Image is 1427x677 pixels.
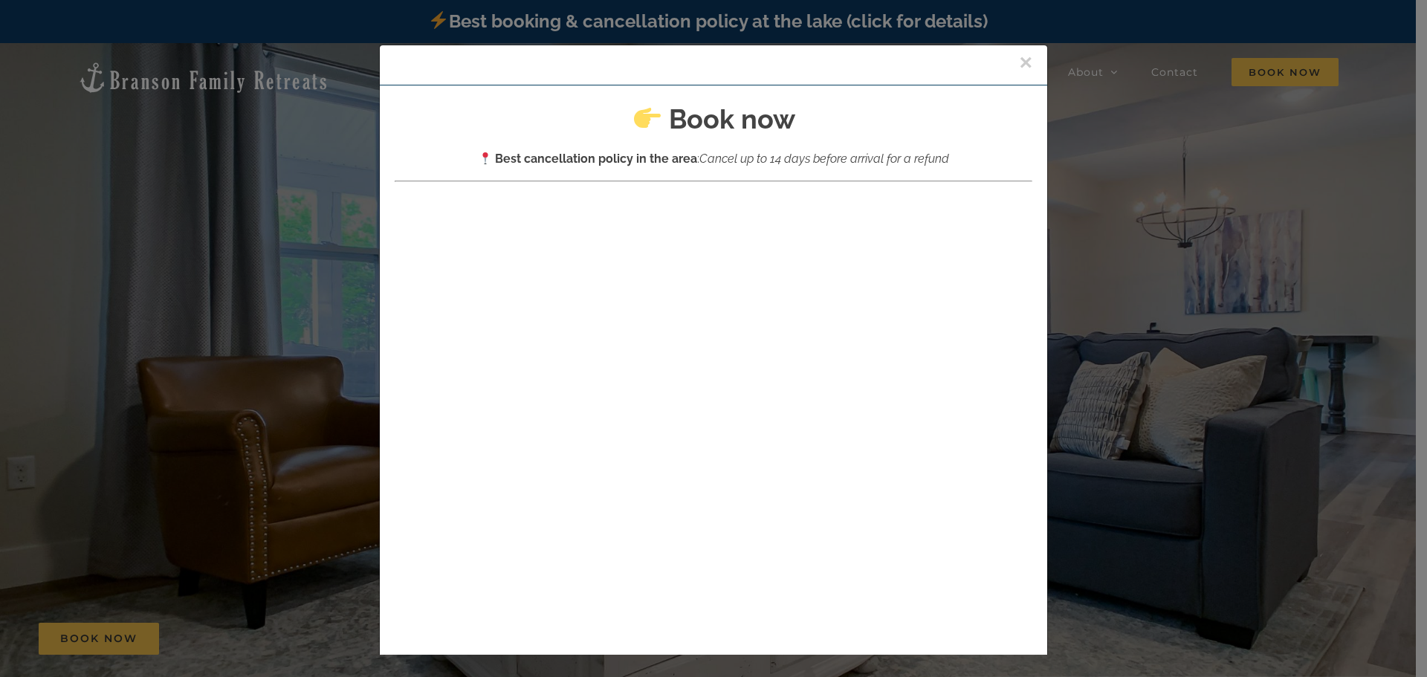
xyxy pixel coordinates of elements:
img: 📍 [479,152,491,164]
img: 👉 [634,105,661,132]
strong: Book now [669,103,795,135]
button: Close [1019,51,1032,74]
em: Cancel up to 14 days before arrival for a refund [699,152,949,166]
p: : [395,149,1032,169]
strong: Best cancellation policy in the area [495,152,697,166]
